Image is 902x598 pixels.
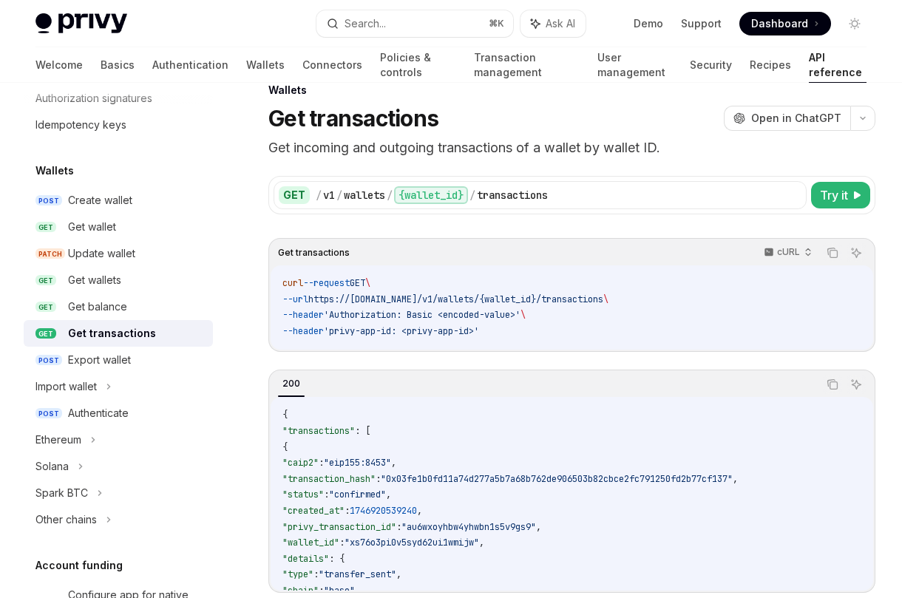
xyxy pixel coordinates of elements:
[35,378,97,395] div: Import wallet
[246,47,285,83] a: Wallets
[365,277,370,289] span: \
[278,375,305,393] div: 200
[268,83,875,98] div: Wallets
[316,188,322,203] div: /
[469,188,475,203] div: /
[350,277,365,289] span: GET
[396,568,401,580] span: ,
[847,243,866,262] button: Ask AI
[68,298,127,316] div: Get balance
[401,521,536,533] span: "au6wxoyhbw4yhwbn1s5v9gs9"
[339,537,345,548] span: :
[751,111,841,126] span: Open in ChatGPT
[308,293,603,305] span: https://[DOMAIN_NAME]/v1/wallets/{wallet_id}/transactions
[823,243,842,262] button: Copy the contents from the code block
[35,484,88,502] div: Spark BTC
[319,568,396,580] span: "transfer_sent"
[324,325,479,337] span: 'privy-app-id: <privy-app-id>'
[380,47,456,83] a: Policies & controls
[386,489,391,500] span: ,
[24,347,213,373] a: POSTExport wallet
[634,16,663,31] a: Demo
[303,277,350,289] span: --request
[603,293,608,305] span: \
[733,473,738,485] span: ,
[387,188,393,203] div: /
[282,521,396,533] span: "privy_transaction_id"
[316,10,513,37] button: Search...⌘K
[843,12,867,35] button: Toggle dark mode
[282,505,345,517] span: "created_at"
[35,275,56,286] span: GET
[820,186,848,204] span: Try it
[24,187,213,214] a: POSTCreate wallet
[811,182,870,208] button: Try it
[24,400,213,427] a: POSTAuthenticate
[847,375,866,394] button: Ask AI
[756,240,818,265] button: cURL
[24,293,213,320] a: GETGet balance
[319,457,324,469] span: :
[24,267,213,293] a: GETGet wallets
[35,511,97,529] div: Other chains
[282,309,324,321] span: --header
[35,248,65,259] span: PATCH
[68,351,131,369] div: Export wallet
[809,47,867,83] a: API reference
[35,458,69,475] div: Solana
[282,537,339,548] span: "wallet_id"
[823,375,842,394] button: Copy the contents from the code block
[35,328,56,339] span: GET
[394,186,468,204] div: {wallet_id}
[319,585,324,597] span: :
[345,537,479,548] span: "xs76o3pi0v5syd62ui1wmijw"
[24,240,213,267] a: PATCHUpdate wallet
[35,302,56,313] span: GET
[396,521,401,533] span: :
[344,188,385,203] div: wallets
[520,10,586,37] button: Ask AI
[278,247,350,259] span: Get transactions
[282,325,324,337] span: --header
[68,325,156,342] div: Get transactions
[690,47,732,83] a: Security
[724,106,850,131] button: Open in ChatGPT
[268,105,438,132] h1: Get transactions
[35,431,81,449] div: Ethereum
[24,320,213,347] a: GETGet transactions
[24,214,213,240] a: GETGet wallet
[381,473,733,485] span: "0x03fe1b0fd11a74d277a5b7a68b762de906503b82cbce2fc791250fd2b77cf137"
[477,188,548,203] div: transactions
[35,355,62,366] span: POST
[329,489,386,500] span: "confirmed"
[282,585,319,597] span: "chain"
[282,277,303,289] span: curl
[536,521,541,533] span: ,
[324,309,520,321] span: 'Authorization: Basic <encoded-value>'
[282,409,288,421] span: {
[546,16,575,31] span: Ask AI
[35,195,62,206] span: POST
[474,47,580,83] a: Transaction management
[282,553,329,565] span: "details"
[35,557,123,574] h5: Account funding
[35,222,56,233] span: GET
[324,489,329,500] span: :
[329,553,345,565] span: : {
[777,246,800,258] p: cURL
[417,505,422,517] span: ,
[739,12,831,35] a: Dashboard
[35,13,127,34] img: light logo
[268,137,875,158] p: Get incoming and outgoing transactions of a wallet by wallet ID.
[597,47,673,83] a: User management
[520,309,526,321] span: \
[313,568,319,580] span: :
[282,293,308,305] span: --url
[750,47,791,83] a: Recipes
[152,47,228,83] a: Authentication
[336,188,342,203] div: /
[376,473,381,485] span: :
[282,441,288,453] span: {
[751,16,808,31] span: Dashboard
[324,457,391,469] span: "eip155:8453"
